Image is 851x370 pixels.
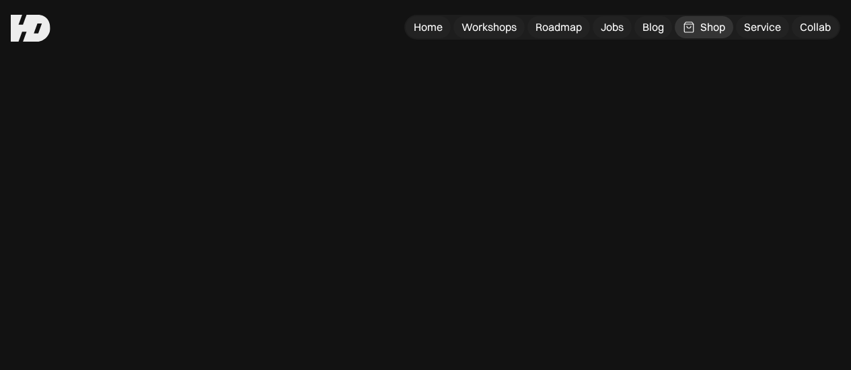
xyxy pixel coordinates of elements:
[527,16,590,38] a: Roadmap
[700,20,725,34] div: Shop
[593,16,632,38] a: Jobs
[800,20,831,34] div: Collab
[675,16,733,38] a: Shop
[634,16,672,38] a: Blog
[406,16,451,38] a: Home
[414,20,443,34] div: Home
[461,20,517,34] div: Workshops
[792,16,839,38] a: Collab
[535,20,582,34] div: Roadmap
[642,20,664,34] div: Blog
[736,16,789,38] a: Service
[601,20,624,34] div: Jobs
[453,16,525,38] a: Workshops
[744,20,781,34] div: Service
